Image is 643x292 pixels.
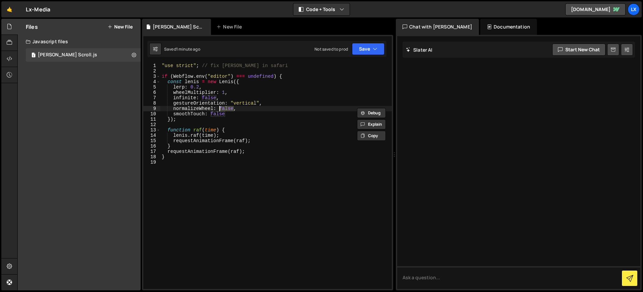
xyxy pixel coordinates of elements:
[143,106,160,111] div: 9
[143,149,160,154] div: 17
[153,23,203,30] div: [PERSON_NAME] Scroll.js
[143,154,160,160] div: 18
[164,46,200,52] div: Saved
[216,23,244,30] div: New File
[314,46,348,52] div: Not saved to prod
[357,119,386,129] button: Explain
[73,40,116,44] div: Keywords nach Traffic
[143,68,160,74] div: 2
[11,11,16,16] img: logo_orange.svg
[143,63,160,68] div: 1
[26,5,50,13] div: Lx-Media
[19,11,33,16] div: v 4.0.25
[406,47,433,53] h2: Slater AI
[34,40,49,44] div: Domain
[552,44,605,56] button: Start new chat
[143,127,160,133] div: 13
[1,1,18,17] a: 🤙
[27,39,32,44] img: tab_domain_overview_orange.svg
[65,39,71,44] img: tab_keywords_by_traffic_grey.svg
[176,46,200,52] div: 1 minute ago
[143,101,160,106] div: 8
[26,23,38,31] h2: Files
[143,160,160,165] div: 19
[143,117,160,122] div: 11
[143,90,160,95] div: 6
[18,35,141,48] div: Javascript files
[352,43,384,55] button: Save
[11,17,16,23] img: website_grey.svg
[38,52,97,58] div: [PERSON_NAME] Scroll.js
[143,138,160,143] div: 15
[565,3,626,15] a: [DOMAIN_NAME]
[293,3,350,15] button: Code + Tools
[480,19,537,35] div: Documentation
[143,133,160,138] div: 14
[143,79,160,84] div: 4
[143,122,160,127] div: 12
[628,3,640,15] a: Lx
[31,53,35,58] span: 1
[108,24,133,30] button: New File
[143,84,160,90] div: 5
[143,95,160,101] div: 7
[143,143,160,149] div: 16
[143,111,160,117] div: 10
[26,48,141,62] div: 16614/45231.js
[143,74,160,79] div: 3
[357,131,386,141] button: Copy
[396,19,479,35] div: Chat with [PERSON_NAME]
[17,17,111,23] div: Domain: [PERSON_NAME][DOMAIN_NAME]
[357,108,386,118] button: Debug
